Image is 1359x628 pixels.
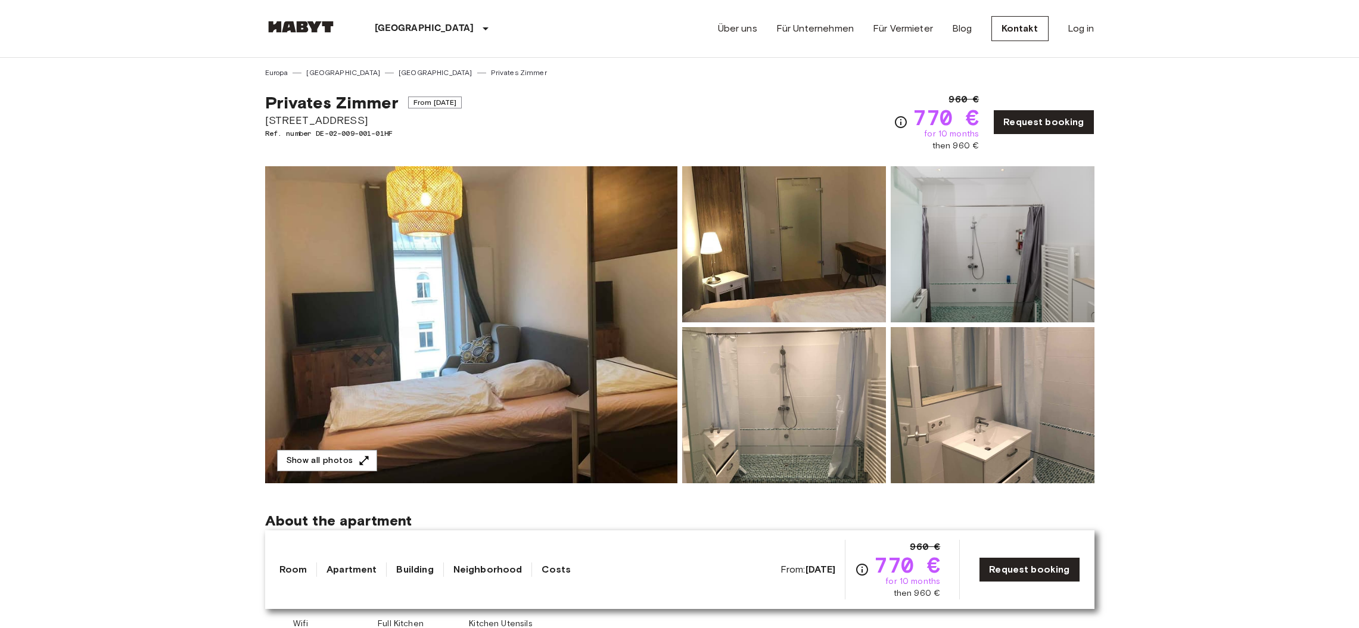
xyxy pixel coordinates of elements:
span: From: [780,563,836,576]
a: Request booking [993,110,1094,135]
svg: Check cost overview for full price breakdown. Please note that discounts apply to new joiners onl... [855,562,869,577]
span: Privates Zimmer [265,92,399,113]
a: Neighborhood [453,562,523,577]
button: Show all photos [277,450,377,472]
img: Picture of unit DE-02-009-001-01HF [682,327,886,483]
a: Für Vermieter [873,21,933,36]
img: Picture of unit DE-02-009-001-01HF [891,327,1094,483]
img: Picture of unit DE-02-009-001-01HF [682,166,886,322]
span: From [DATE] [408,97,462,108]
a: [GEOGRAPHIC_DATA] [306,67,380,78]
b: [DATE] [806,564,836,575]
a: Europa [265,67,288,78]
span: 770 € [913,107,979,128]
a: Blog [952,21,972,36]
span: 770 € [874,554,940,576]
a: Room [279,562,307,577]
svg: Check cost overview for full price breakdown. Please note that discounts apply to new joiners onl... [894,115,908,129]
span: About the apartment [265,512,412,530]
span: [STREET_ADDRESS] [265,113,462,128]
span: then 960 € [894,587,941,599]
a: Über uns [718,21,757,36]
img: Marketing picture of unit DE-02-009-001-01HF [265,166,677,483]
a: Privates Zimmer [491,67,547,78]
a: Apartment [326,562,377,577]
a: Log in [1068,21,1094,36]
span: for 10 months [924,128,979,140]
a: Request booking [979,557,1080,582]
span: for 10 months [885,576,940,587]
p: [GEOGRAPHIC_DATA] [375,21,474,36]
span: 960 € [910,540,940,554]
a: [GEOGRAPHIC_DATA] [399,67,472,78]
span: 960 € [948,92,979,107]
a: Costs [542,562,571,577]
a: Kontakt [991,16,1049,41]
span: then 960 € [932,140,979,152]
span: Ref. number DE-02-009-001-01HF [265,128,462,139]
a: Für Unternehmen [776,21,854,36]
a: Building [396,562,433,577]
img: Habyt [265,21,337,33]
img: Picture of unit DE-02-009-001-01HF [891,166,1094,322]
